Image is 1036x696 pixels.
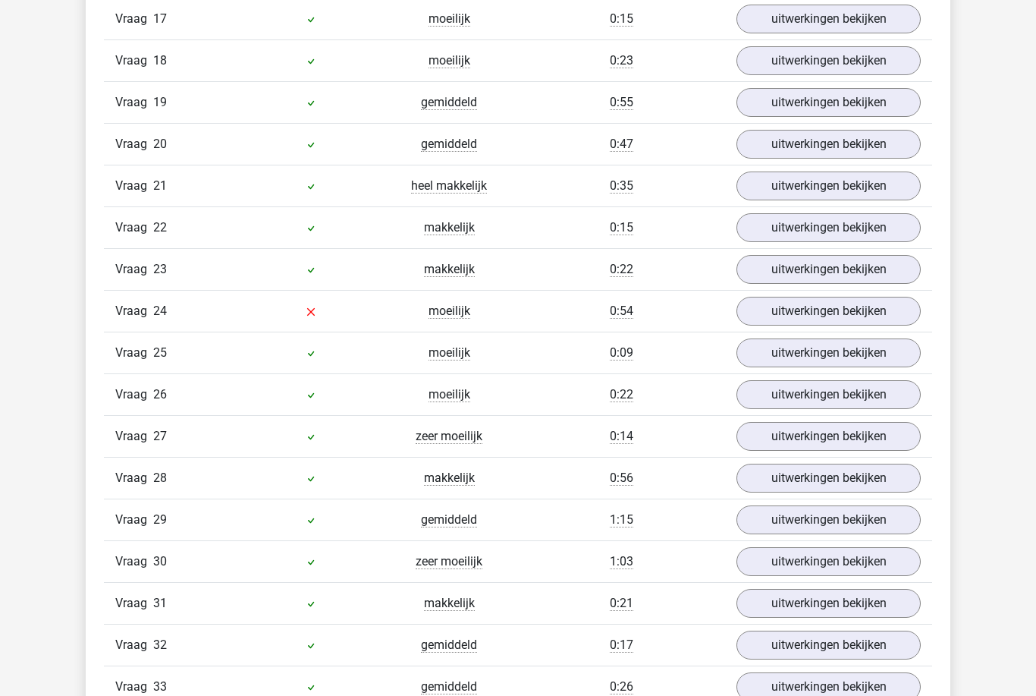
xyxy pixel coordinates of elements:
span: 0:22 [610,263,633,278]
a: uitwerkingen bekijken [736,47,921,76]
span: makkelijk [424,263,475,278]
a: uitwerkingen bekijken [736,590,921,619]
span: gemiddeld [421,513,477,528]
span: 0:56 [610,471,633,487]
span: 33 [153,680,167,694]
span: moeilijk [429,304,470,320]
span: 1:15 [610,513,633,528]
span: 1:03 [610,555,633,570]
span: 24 [153,304,167,319]
span: moeilijk [429,346,470,361]
span: gemiddeld [421,96,477,111]
a: uitwerkingen bekijken [736,131,921,159]
span: moeilijk [429,12,470,27]
span: Vraag [115,470,153,488]
span: Vraag [115,553,153,572]
a: uitwerkingen bekijken [736,423,921,452]
span: Vraag [115,345,153,363]
span: 0:17 [610,638,633,653]
span: Vraag [115,386,153,405]
a: uitwerkingen bekijken [736,172,921,201]
span: Vraag [115,136,153,154]
a: uitwerkingen bekijken [736,298,921,326]
span: makkelijk [424,597,475,612]
span: Vraag [115,261,153,279]
span: Vraag [115,595,153,613]
span: 0:55 [610,96,633,111]
a: uitwerkingen bekijken [736,506,921,535]
span: 18 [153,54,167,68]
span: 0:15 [610,221,633,236]
a: uitwerkingen bekijken [736,89,921,118]
span: 27 [153,430,167,444]
span: 20 [153,137,167,152]
span: 0:15 [610,12,633,27]
span: 21 [153,179,167,194]
span: 0:22 [610,388,633,403]
span: 0:26 [610,680,633,695]
span: Vraag [115,94,153,112]
a: uitwerkingen bekijken [736,5,921,34]
span: 19 [153,96,167,110]
span: moeilijk [429,54,470,69]
span: Vraag [115,178,153,196]
span: 25 [153,346,167,361]
span: Vraag [115,637,153,655]
a: uitwerkingen bekijken [736,381,921,410]
span: 22 [153,221,167,235]
span: Vraag [115,52,153,71]
span: 0:47 [610,137,633,153]
span: heel makkelijk [411,179,487,194]
span: 0:35 [610,179,633,194]
span: 31 [153,597,167,611]
span: moeilijk [429,388,470,403]
a: uitwerkingen bekijken [736,548,921,577]
span: makkelijk [424,221,475,236]
span: Vraag [115,303,153,321]
span: zeer moeilijk [416,430,482,445]
span: Vraag [115,428,153,446]
a: uitwerkingen bekijken [736,465,921,493]
span: 17 [153,12,167,27]
a: uitwerkingen bekijken [736,256,921,285]
span: 30 [153,555,167,569]
span: 29 [153,513,167,528]
span: zeer moeilijk [416,555,482,570]
span: Vraag [115,512,153,530]
a: uitwerkingen bekijken [736,631,921,660]
span: gemiddeld [421,137,477,153]
span: gemiddeld [421,680,477,695]
a: uitwerkingen bekijken [736,214,921,243]
span: Vraag [115,11,153,29]
span: makkelijk [424,471,475,487]
span: 0:54 [610,304,633,320]
span: gemiddeld [421,638,477,653]
a: uitwerkingen bekijken [736,339,921,368]
span: 32 [153,638,167,653]
span: 23 [153,263,167,277]
span: 0:21 [610,597,633,612]
span: 26 [153,388,167,402]
span: 0:09 [610,346,633,361]
span: Vraag [115,219,153,238]
span: 0:14 [610,430,633,445]
span: 28 [153,471,167,486]
span: 0:23 [610,54,633,69]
